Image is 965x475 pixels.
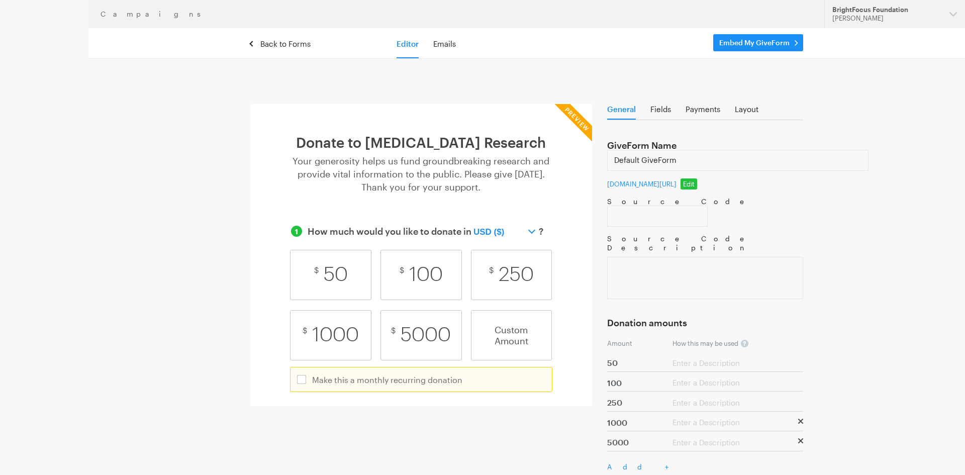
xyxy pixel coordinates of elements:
span: $ [400,265,404,274]
a: Edit [681,178,697,189]
h1: Donate to [MEDICAL_DATA] Research [290,135,552,149]
span: 1000 [312,325,359,345]
h3: GiveForm Name [607,141,677,150]
span: How much would you like to donate in [308,226,471,237]
a: Fields [650,105,671,119]
a: General [607,105,636,120]
input: Enter a Description [672,438,797,446]
h3: Donation amounts [607,318,687,327]
span: $ [391,326,396,335]
a: Editor [397,39,419,49]
label: Source Code Description [607,234,803,252]
input: Enter a Description [672,358,797,367]
p: Amount [607,340,672,347]
span: 1 [291,226,302,237]
input: Enter a Description [672,418,797,427]
span: $ [303,326,307,335]
span: ? [536,226,543,237]
span: $ [314,265,319,274]
div: BrightFocus Foundation [832,6,941,14]
a: [DOMAIN_NAME][URL] [607,180,677,188]
input: Enter a Description [672,378,797,387]
span: 100 [409,264,443,284]
span: 50 [324,264,348,284]
a: Payments [686,105,720,119]
span: Add + [607,463,679,470]
span: $ [489,265,494,274]
span: 5000 [401,325,451,345]
span: Custom Amount [471,311,552,360]
a: Back to Forms [250,39,311,49]
span: 250 [499,264,534,284]
a: Emails [433,39,456,49]
input: Enter a Description [672,398,797,407]
p: Your generosity helps us fund groundbreaking research and provide vital information to the public... [290,154,552,194]
div: [PERSON_NAME] [832,14,941,23]
a: Campaigns [101,10,212,18]
a: Embed My GiveForm [713,34,803,51]
span: ? [741,340,748,347]
label: Source Code [607,197,803,206]
span: Make this a monthly recurring donation [312,375,462,385]
a: Layout [735,105,758,119]
p: How this may be used [607,340,803,348]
